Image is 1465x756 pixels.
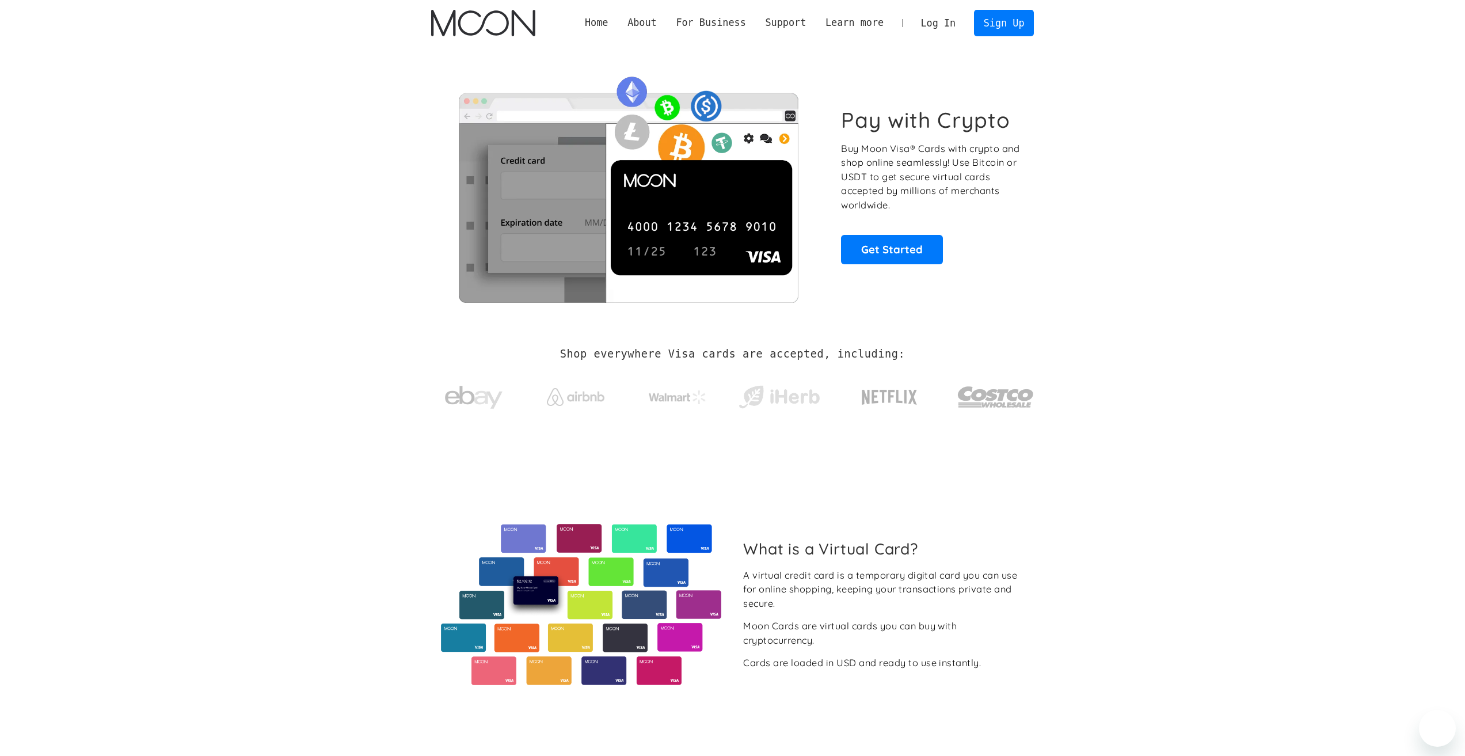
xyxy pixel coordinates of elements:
[756,16,816,30] div: Support
[974,10,1034,36] a: Sign Up
[618,16,666,30] div: About
[841,107,1010,133] h1: Pay with Crypto
[667,16,756,30] div: For Business
[431,368,517,421] a: ebay
[736,371,822,418] a: iHerb
[736,382,822,412] img: iHerb
[547,388,604,406] img: Airbnb
[445,379,503,416] img: ebay
[841,235,943,264] a: Get Started
[841,142,1021,212] p: Buy Moon Visa® Cards with crypto and shop online seamlessly! Use Bitcoin or USDT to get secure vi...
[743,568,1025,611] div: A virtual credit card is a temporary digital card you can use for online shopping, keeping your t...
[649,390,706,404] img: Walmart
[560,348,905,360] h2: Shop everywhere Visa cards are accepted, including:
[1419,710,1456,747] iframe: Mesajlaşma penceresini başlatma düğmesi
[431,69,825,302] img: Moon Cards let you spend your crypto anywhere Visa is accepted.
[627,16,657,30] div: About
[676,16,745,30] div: For Business
[861,383,918,412] img: Netflix
[634,379,720,410] a: Walmart
[431,10,535,36] a: home
[825,16,884,30] div: Learn more
[575,16,618,30] a: Home
[743,540,1025,558] h2: What is a Virtual Card?
[957,364,1034,424] a: Costco
[911,10,965,36] a: Log In
[957,375,1034,419] img: Costco
[743,656,981,670] div: Cards are loaded in USD and ready to use instantly.
[431,10,535,36] img: Moon Logo
[765,16,806,30] div: Support
[816,16,893,30] div: Learn more
[439,524,723,685] img: Virtual cards from Moon
[838,371,941,417] a: Netflix
[532,377,618,412] a: Airbnb
[743,619,1025,647] div: Moon Cards are virtual cards you can buy with cryptocurrency.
